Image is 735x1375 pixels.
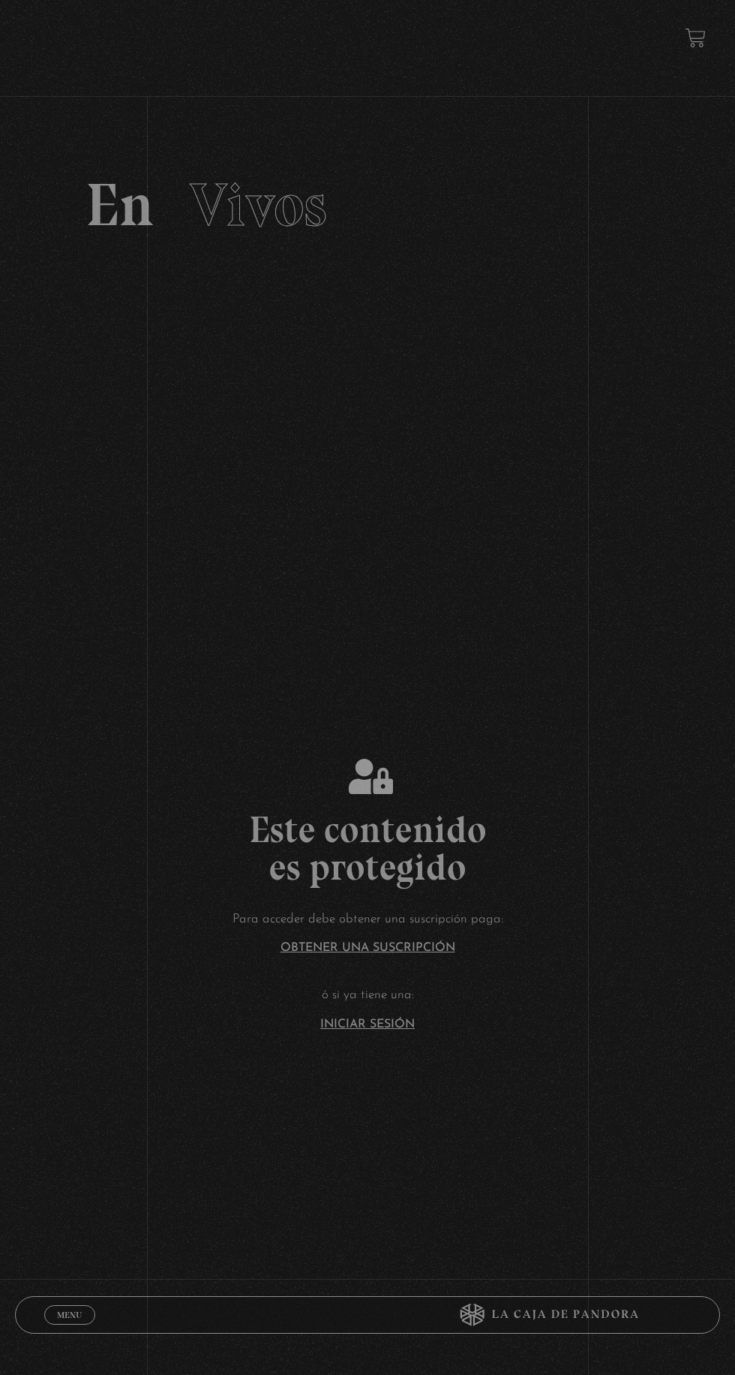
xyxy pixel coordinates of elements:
a: Obtener una suscripción [280,942,455,954]
a: Iniciar Sesión [320,1018,415,1030]
a: View your shopping cart [685,28,706,48]
span: Vivos [190,169,327,241]
span: Cerrar [52,1323,88,1334]
h2: En [85,175,650,235]
span: Menu [57,1310,82,1319]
